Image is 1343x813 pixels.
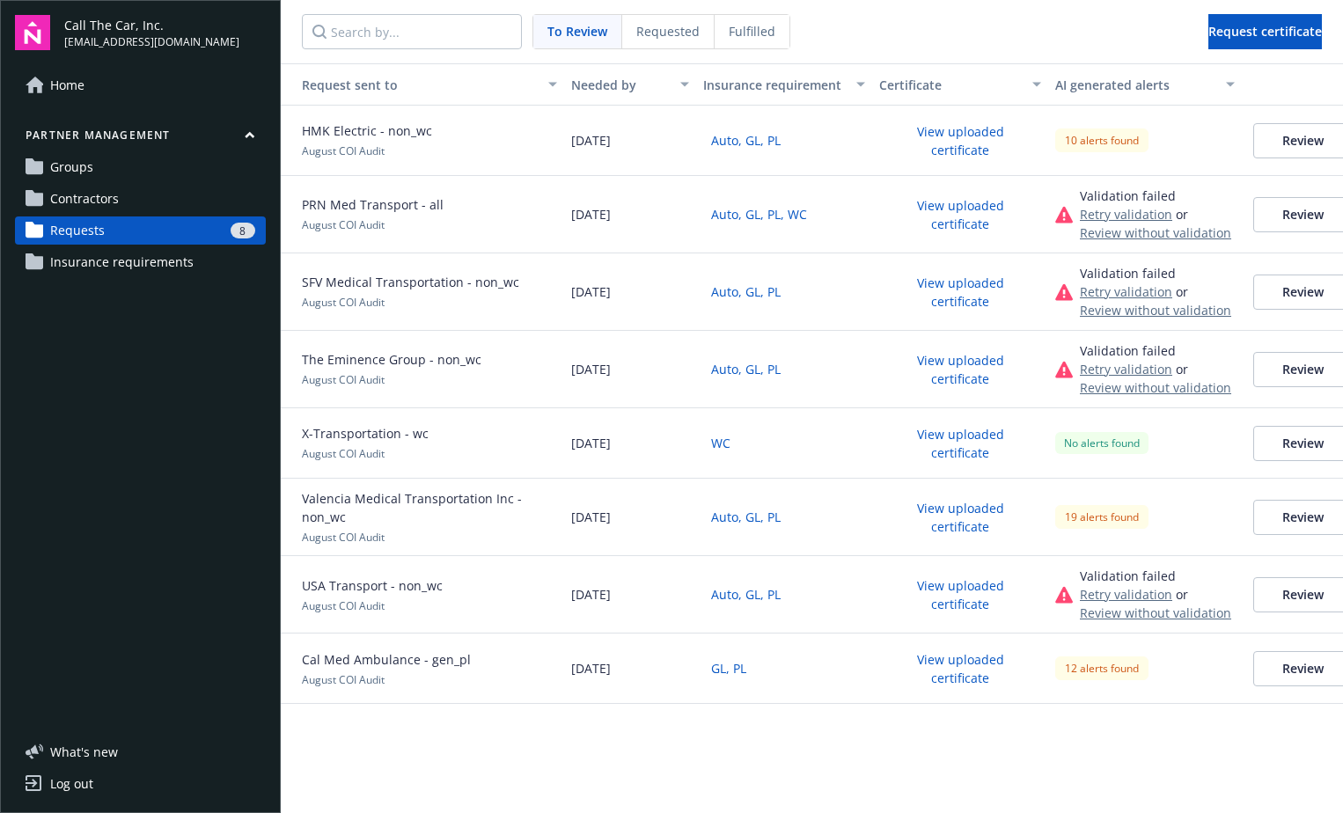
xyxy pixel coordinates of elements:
[15,248,266,276] a: Insurance requirements
[879,421,1041,466] button: View uploaded certificate
[879,646,1041,692] button: View uploaded certificate
[879,118,1041,164] button: View uploaded certificate
[302,143,385,158] span: August COI Audit
[15,71,266,99] a: Home
[50,153,93,181] span: Groups
[703,355,789,383] button: Auto, GL, PL
[879,192,1041,238] button: View uploaded certificate
[302,273,519,291] span: SFV Medical Transportation - non_wc
[50,743,118,761] span: What ' s new
[302,424,429,443] span: X-Transportation - wc
[50,770,93,798] div: Log out
[302,598,385,613] span: August COI Audit
[231,223,255,238] div: 8
[302,217,385,232] span: August COI Audit
[302,530,385,545] span: August COI Audit
[1080,604,1231,622] button: Review without validation
[302,372,385,387] span: August COI Audit
[872,63,1048,106] button: Certificate
[302,672,385,687] span: August COI Audit
[879,572,1041,618] button: View uploaded certificate
[1080,301,1231,319] button: Review without validation
[729,22,775,40] span: Fulfilled
[1208,14,1322,49] button: Request certificate
[703,201,815,228] button: Auto, GL, PL, WC
[302,650,471,669] span: Cal Med Ambulance - gen_pl
[696,63,872,106] button: Insurance requirement
[571,360,611,378] span: [DATE]
[1080,360,1231,397] div: or
[15,743,146,761] button: What's new
[302,295,385,310] span: August COI Audit
[64,15,266,50] button: Call The Car, Inc.[EMAIL_ADDRESS][DOMAIN_NAME]
[571,282,611,301] span: [DATE]
[703,127,789,154] button: Auto, GL, PL
[50,248,194,276] span: Insurance requirements
[547,22,607,40] span: To Review
[703,278,789,305] button: Auto, GL, PL
[1055,505,1149,529] div: 19 alerts found
[302,350,481,369] span: The Eminence Group - non_wc
[15,153,266,181] a: Groups
[1080,341,1231,360] div: Validation failed
[1080,360,1172,378] button: Retry validation
[302,14,522,49] input: Search by...
[50,71,84,99] span: Home
[302,489,557,526] span: Valencia Medical Transportation Inc - non_wc
[302,446,385,461] span: August COI Audit
[15,185,266,213] a: Contractors
[15,15,50,50] img: navigator-logo.svg
[288,76,538,94] div: Request sent to
[1080,187,1231,205] div: Validation failed
[1080,585,1231,622] div: or
[1080,223,1231,242] button: Review without validation
[302,195,444,214] span: PRN Med Transport - all
[1080,282,1231,319] div: or
[64,34,239,50] span: [EMAIL_ADDRESS][DOMAIN_NAME]
[879,269,1041,315] button: View uploaded certificate
[636,22,700,40] span: Requested
[571,76,670,94] div: Needed by
[879,347,1041,392] button: View uploaded certificate
[564,63,696,106] button: Needed by
[571,585,611,604] span: [DATE]
[64,16,239,34] span: Call The Car, Inc.
[571,205,611,223] span: [DATE]
[1055,656,1149,680] div: 12 alerts found
[1080,282,1172,301] button: Retry validation
[703,503,789,531] button: Auto, GL, PL
[703,655,754,682] button: GL, PL
[1055,128,1149,152] div: 10 alerts found
[1048,63,1242,106] button: AI generated alerts
[703,429,738,457] button: WC
[302,121,432,140] span: HMK Electric - non_wc
[1080,567,1231,585] div: Validation failed
[1080,205,1231,242] div: or
[1080,585,1172,604] button: Retry validation
[703,76,846,94] div: Insurance requirement
[15,216,266,245] a: Requests8
[302,576,443,595] span: USA Transport - non_wc
[571,508,611,526] span: [DATE]
[879,76,1022,94] div: Certificate
[879,494,1041,540] button: View uploaded certificate
[15,128,266,150] button: Partner management
[571,659,611,677] span: [DATE]
[50,216,105,245] span: Requests
[571,434,611,452] span: [DATE]
[1208,23,1322,40] span: Request certificate
[50,185,119,213] span: Contractors
[1080,378,1231,397] button: Review without validation
[1080,264,1231,282] div: Validation failed
[1080,205,1172,223] button: Retry validation
[571,131,611,150] span: [DATE]
[1055,76,1215,94] div: AI generated alerts
[1055,432,1149,454] div: No alerts found
[703,581,789,608] button: Auto, GL, PL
